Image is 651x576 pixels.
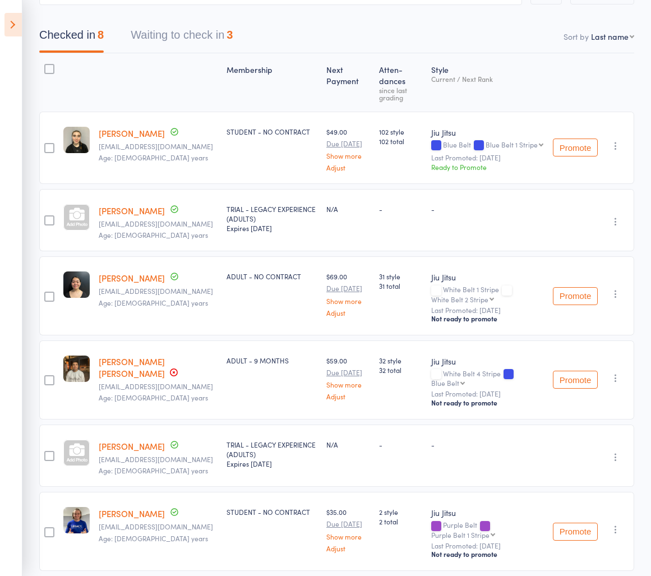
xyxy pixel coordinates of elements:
div: STUDENT - NO CONTRACT [227,507,317,517]
div: Blue Belt [431,141,544,150]
span: Age: [DEMOGRAPHIC_DATA] years [99,466,208,475]
button: Promote [553,523,598,541]
div: White Belt 2 Stripe [431,296,488,303]
a: [PERSON_NAME] [99,508,165,519]
small: 2keebs@protonmail.com [99,220,218,228]
img: image1732785466.png [63,507,90,533]
small: Due [DATE] [326,368,370,376]
span: Age: [DEMOGRAPHIC_DATA] years [99,533,208,543]
span: 2 total [379,517,422,526]
span: 102 style [379,127,422,136]
div: $49.00 [326,127,370,171]
span: 32 total [379,365,422,375]
small: Due [DATE] [326,284,370,292]
small: passmorejayden0511@gmail.com [99,523,218,531]
div: $35.00 [326,507,370,551]
span: 31 style [379,271,422,281]
a: [PERSON_NAME] [99,272,165,284]
div: Style [427,58,548,107]
button: Waiting to check in3 [131,23,233,53]
div: Jiu Jitsu [431,127,544,138]
small: Due [DATE] [326,140,370,148]
a: Adjust [326,309,370,316]
div: $69.00 [326,271,370,316]
div: Purple Belt 1 Stripe [431,531,490,538]
span: 32 style [379,356,422,365]
a: Show more [326,381,370,388]
div: Expires [DATE] [227,459,317,468]
div: Blue Belt [431,379,459,386]
span: 31 total [379,281,422,291]
div: since last grading [379,86,422,101]
a: [PERSON_NAME] [99,127,165,139]
a: Show more [326,533,370,540]
span: Age: [DEMOGRAPHIC_DATA] years [99,153,208,162]
a: Adjust [326,545,370,552]
div: 8 [98,29,104,41]
div: 3 [227,29,233,41]
a: Show more [326,297,370,305]
div: Membership [222,58,322,107]
div: Atten­dances [375,58,427,107]
div: TRIAL - LEGACY EXPERIENCE (ADULTS) [227,204,317,233]
div: N/A [326,204,370,214]
div: ADULT - 9 MONTHS [227,356,317,365]
span: Age: [DEMOGRAPHIC_DATA] years [99,393,208,402]
a: [PERSON_NAME] [99,205,165,216]
a: Adjust [326,164,370,171]
div: White Belt 4 Stripe [431,370,544,386]
div: Last name [591,31,629,42]
small: Kxgago@gmail.com [99,287,218,295]
div: $59.00 [326,356,370,400]
img: image1751534837.png [63,271,90,298]
img: image1693292444.png [63,356,90,382]
div: - [379,440,422,449]
button: Promote [553,287,598,305]
label: Sort by [564,31,589,42]
div: - [431,440,544,449]
img: image1747168583.png [63,127,90,153]
span: 102 total [379,136,422,146]
small: izzyfit04@gmail.com [99,142,218,150]
div: Not ready to promote [431,398,544,407]
button: Promote [553,371,598,389]
span: Age: [DEMOGRAPHIC_DATA] years [99,230,208,239]
div: Not ready to promote [431,550,544,559]
small: Last Promoted: [DATE] [431,306,544,314]
small: snarain160@gmail.com [99,455,218,463]
div: Jiu Jitsu [431,356,544,367]
div: ADULT - NO CONTRACT [227,271,317,281]
small: Due [DATE] [326,520,370,528]
span: 2 style [379,507,422,517]
a: Show more [326,152,370,159]
div: Purple Belt [431,521,544,538]
div: TRIAL - LEGACY EXPERIENCE (ADULTS) [227,440,317,468]
div: Current / Next Rank [431,75,544,82]
a: [PERSON_NAME] [99,440,165,452]
a: [PERSON_NAME] [PERSON_NAME] [99,356,165,379]
div: Ready to Promote [431,162,544,172]
div: Next Payment [322,58,375,107]
div: STUDENT - NO CONTRACT [227,127,317,136]
small: Erickgomezlamderos@gmail.com [99,383,218,390]
div: Jiu Jitsu [431,271,544,283]
div: - [379,204,422,214]
a: Adjust [326,393,370,400]
span: Age: [DEMOGRAPHIC_DATA] years [99,298,208,307]
div: N/A [326,440,370,449]
div: Not ready to promote [431,314,544,323]
div: Expires [DATE] [227,223,317,233]
button: Promote [553,139,598,156]
div: White Belt 1 Stripe [431,285,544,302]
small: Last Promoted: [DATE] [431,542,544,550]
small: Last Promoted: [DATE] [431,390,544,398]
button: Checked in8 [39,23,104,53]
div: - [431,204,544,214]
small: Last Promoted: [DATE] [431,154,544,162]
div: Blue Belt 1 Stripe [486,141,538,148]
div: Jiu Jitsu [431,507,544,518]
